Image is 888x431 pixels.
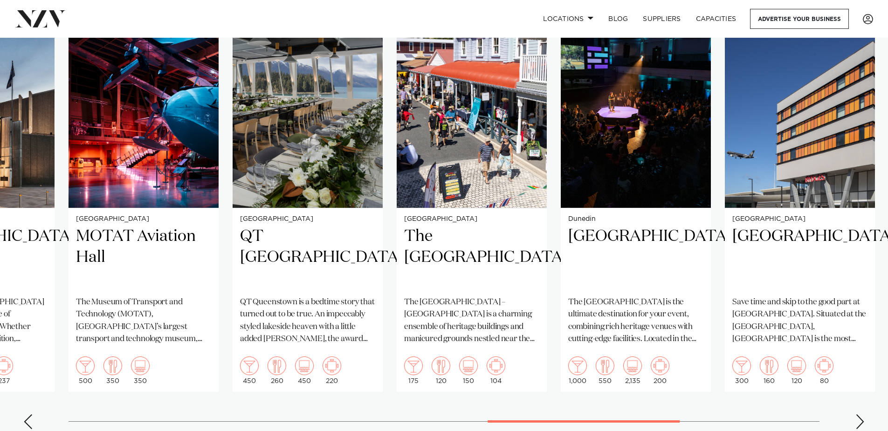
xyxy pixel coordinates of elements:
img: dining.png [432,356,450,375]
img: meeting.png [487,356,505,375]
img: cocktail.png [240,356,259,375]
swiper-slide: 15 / 18 [725,7,875,392]
h2: MOTAT Aviation Hall [76,226,211,289]
img: cocktail.png [732,356,751,375]
div: 80 [815,356,833,384]
img: theatre.png [787,356,806,375]
img: cocktail.png [568,356,587,375]
div: 350 [103,356,122,384]
img: theatre.png [131,356,150,375]
swiper-slide: 13 / 18 [397,7,547,392]
div: 200 [651,356,669,384]
swiper-slide: 14 / 18 [561,7,711,392]
p: The [GEOGRAPHIC_DATA] is the ultimate destination for your event, combining rich heritage venues ... [568,296,703,345]
div: 2,135 [623,356,642,384]
small: [GEOGRAPHIC_DATA] [240,216,375,223]
img: dining.png [596,356,614,375]
p: The Museum of Transport and Technology (MOTAT), [GEOGRAPHIC_DATA]’s largest transport and technol... [76,296,211,345]
img: meeting.png [323,356,341,375]
img: theatre.png [623,356,642,375]
div: 150 [459,356,478,384]
div: 1,000 [568,356,587,384]
a: Locations [536,9,601,29]
div: 300 [732,356,751,384]
div: 550 [596,356,614,384]
h2: QT [GEOGRAPHIC_DATA] [240,226,375,289]
small: [GEOGRAPHIC_DATA] [404,216,539,223]
div: 260 [268,356,286,384]
img: theatre.png [459,356,478,375]
small: Dunedin [568,216,703,223]
img: dining.png [268,356,286,375]
a: SUPPLIERS [635,9,688,29]
div: 104 [487,356,505,384]
img: nzv-logo.png [15,10,66,27]
a: [GEOGRAPHIC_DATA] QT [GEOGRAPHIC_DATA] QT Queenstown is a bedtime story that turned out to be tru... [233,7,383,392]
swiper-slide: 12 / 18 [233,7,383,392]
div: 120 [787,356,806,384]
a: Dunedin [GEOGRAPHIC_DATA] The [GEOGRAPHIC_DATA] is the ultimate destination for your event, combi... [561,7,711,392]
img: meeting.png [815,356,833,375]
h2: [GEOGRAPHIC_DATA] [732,226,867,289]
img: theatre.png [295,356,314,375]
p: QT Queenstown is a bedtime story that turned out to be true. An impeccably styled lakeside heaven... [240,296,375,345]
div: 220 [323,356,341,384]
p: The [GEOGRAPHIC_DATA] – [GEOGRAPHIC_DATA] is a charming ensemble of heritage buildings and manicu... [404,296,539,345]
h2: [GEOGRAPHIC_DATA] [568,226,703,289]
img: meeting.png [651,356,669,375]
img: dining.png [103,356,122,375]
div: 500 [76,356,95,384]
img: cocktail.png [76,356,95,375]
a: Advertise your business [750,9,849,29]
h2: The [GEOGRAPHIC_DATA] [404,226,539,289]
p: Save time and skip to the good part at [GEOGRAPHIC_DATA]. Situated at the [GEOGRAPHIC_DATA], [GEO... [732,296,867,345]
a: Capacities [688,9,744,29]
small: [GEOGRAPHIC_DATA] [732,216,867,223]
a: BLOG [601,9,635,29]
div: 160 [760,356,778,384]
div: 350 [131,356,150,384]
small: [GEOGRAPHIC_DATA] [76,216,211,223]
a: [GEOGRAPHIC_DATA] The [GEOGRAPHIC_DATA] The [GEOGRAPHIC_DATA] – [GEOGRAPHIC_DATA] is a charming e... [397,7,547,392]
swiper-slide: 11 / 18 [69,7,219,392]
div: 450 [295,356,314,384]
img: cocktail.png [404,356,423,375]
div: 175 [404,356,423,384]
div: 450 [240,356,259,384]
div: 120 [432,356,450,384]
img: dining.png [760,356,778,375]
a: [GEOGRAPHIC_DATA] MOTAT Aviation Hall The Museum of Transport and Technology (MOTAT), [GEOGRAPHIC... [69,7,219,392]
a: [GEOGRAPHIC_DATA] [GEOGRAPHIC_DATA] Save time and skip to the good part at [GEOGRAPHIC_DATA]. Sit... [725,7,875,392]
